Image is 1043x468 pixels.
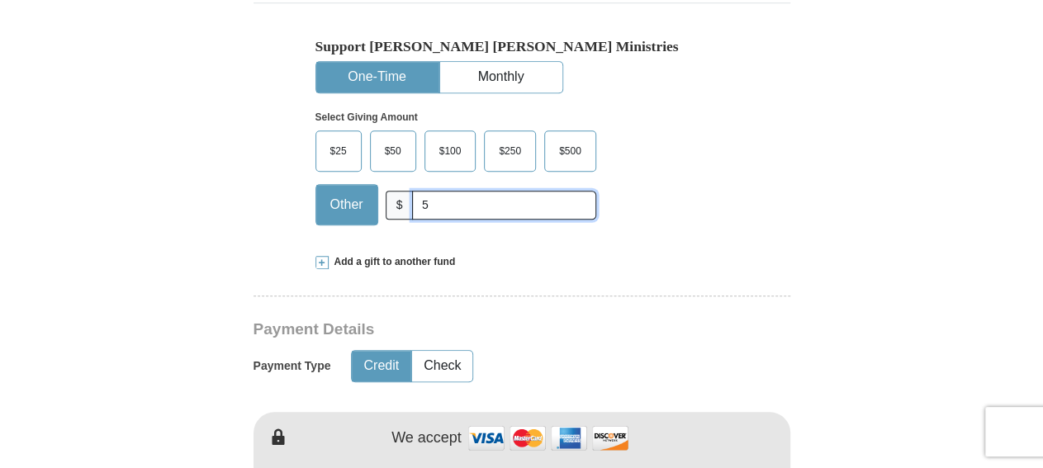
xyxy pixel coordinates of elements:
[440,62,562,92] button: Monthly
[386,191,414,220] span: $
[254,320,675,339] h3: Payment Details
[551,139,590,163] span: $500
[412,191,595,220] input: Other Amount
[412,351,472,381] button: Check
[315,38,728,55] h5: Support [PERSON_NAME] [PERSON_NAME] Ministries
[491,139,529,163] span: $250
[254,359,331,373] h5: Payment Type
[352,351,410,381] button: Credit
[329,255,456,269] span: Add a gift to another fund
[322,139,355,163] span: $25
[466,420,631,456] img: credit cards accepted
[377,139,410,163] span: $50
[391,429,462,447] h4: We accept
[431,139,470,163] span: $100
[322,192,372,217] span: Other
[315,111,418,123] strong: Select Giving Amount
[316,62,439,92] button: One-Time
